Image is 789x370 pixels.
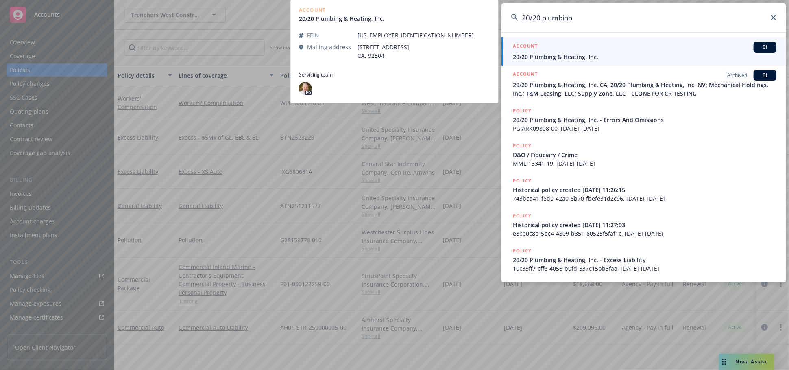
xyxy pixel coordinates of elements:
span: Archived [727,72,747,79]
h5: ACCOUNT [513,42,538,52]
h5: POLICY [513,247,532,255]
span: BI [757,44,773,51]
a: POLICY20/20 Plumbing & Heating, Inc. - Errors And OmissionsPGIARK09808-00, [DATE]-[DATE] [501,102,786,137]
span: BI [757,72,773,79]
a: POLICYHistorical policy created [DATE] 11:26:15743bcb41-f6d0-42a0-8b70-fbefe31d2c96, [DATE]-[DATE] [501,172,786,207]
span: e8cb0c8b-5bc4-4809-b851-60525f5faf1c, [DATE]-[DATE] [513,229,776,238]
a: ACCOUNTArchivedBI20/20 Plumbing & Heating, Inc. CA; 20/20 Plumbing & Heating, Inc. NV; Mechanical... [501,66,786,102]
a: POLICYHistorical policy created [DATE] 11:27:03e8cb0c8b-5bc4-4809-b851-60525f5faf1c, [DATE]-[DATE] [501,207,786,242]
h5: ACCOUNT [513,70,538,80]
h5: POLICY [513,107,532,115]
h5: POLICY [513,212,532,220]
a: ACCOUNTBI20/20 Plumbing & Heating, Inc. [501,37,786,66]
span: Historical policy created [DATE] 11:27:03 [513,221,776,229]
span: 20/20 Plumbing & Heating, Inc. - Errors And Omissions [513,116,776,124]
span: D&O / Fiduciary / Crime [513,151,776,159]
span: 743bcb41-f6d0-42a0-8b70-fbefe31d2c96, [DATE]-[DATE] [513,194,776,203]
span: 20/20 Plumbing & Heating, Inc. - Excess Liability [513,256,776,264]
a: POLICYD&O / Fiduciary / CrimeMML-13341-19, [DATE]-[DATE] [501,137,786,172]
a: POLICY20/20 Plumbing & Heating, Inc. - Excess Liability10c35ff7-cff6-4056-b0fd-537c15bb3faa, [DAT... [501,242,786,277]
h5: POLICY [513,142,532,150]
span: 20/20 Plumbing & Heating, Inc. CA; 20/20 Plumbing & Heating, Inc. NV; Mechanical Holdings, Inc.; ... [513,81,776,98]
span: MML-13341-19, [DATE]-[DATE] [513,159,776,168]
span: Historical policy created [DATE] 11:26:15 [513,186,776,194]
span: 10c35ff7-cff6-4056-b0fd-537c15bb3faa, [DATE]-[DATE] [513,264,776,273]
span: 20/20 Plumbing & Heating, Inc. [513,53,776,61]
h5: POLICY [513,177,532,185]
span: PGIARK09808-00, [DATE]-[DATE] [513,124,776,133]
input: Search... [501,3,786,32]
